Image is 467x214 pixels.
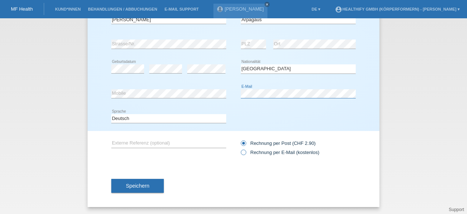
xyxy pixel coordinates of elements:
a: DE ▾ [308,7,324,11]
span: Speichern [126,183,149,189]
a: [PERSON_NAME] [225,6,264,12]
label: Rechnung per Post (CHF 2.90) [241,140,316,146]
a: Kund*innen [51,7,84,11]
button: Speichern [111,179,164,193]
a: close [265,2,270,7]
input: Rechnung per E-Mail (kostenlos) [241,150,246,159]
input: Rechnung per Post (CHF 2.90) [241,140,246,150]
i: account_circle [335,6,342,13]
a: account_circleHealthify GmbH (Körperformern) - [PERSON_NAME] ▾ [331,7,463,11]
a: Support [449,207,464,212]
label: Rechnung per E-Mail (kostenlos) [241,150,319,155]
a: E-Mail Support [161,7,202,11]
a: MF Health [11,6,33,12]
i: close [265,3,269,6]
a: Behandlungen / Abbuchungen [84,7,161,11]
